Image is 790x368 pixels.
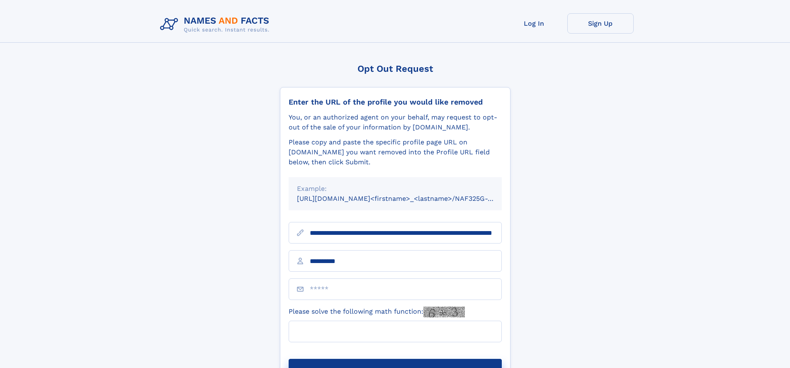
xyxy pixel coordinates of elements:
div: You, or an authorized agent on your behalf, may request to opt-out of the sale of your informatio... [289,112,502,132]
a: Log In [501,13,567,34]
div: Example: [297,184,493,194]
div: Please copy and paste the specific profile page URL on [DOMAIN_NAME] you want removed into the Pr... [289,137,502,167]
label: Please solve the following math function: [289,307,465,317]
img: Logo Names and Facts [157,13,276,36]
a: Sign Up [567,13,634,34]
div: Enter the URL of the profile you would like removed [289,97,502,107]
div: Opt Out Request [280,63,510,74]
small: [URL][DOMAIN_NAME]<firstname>_<lastname>/NAF325G-xxxxxxxx [297,195,518,202]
